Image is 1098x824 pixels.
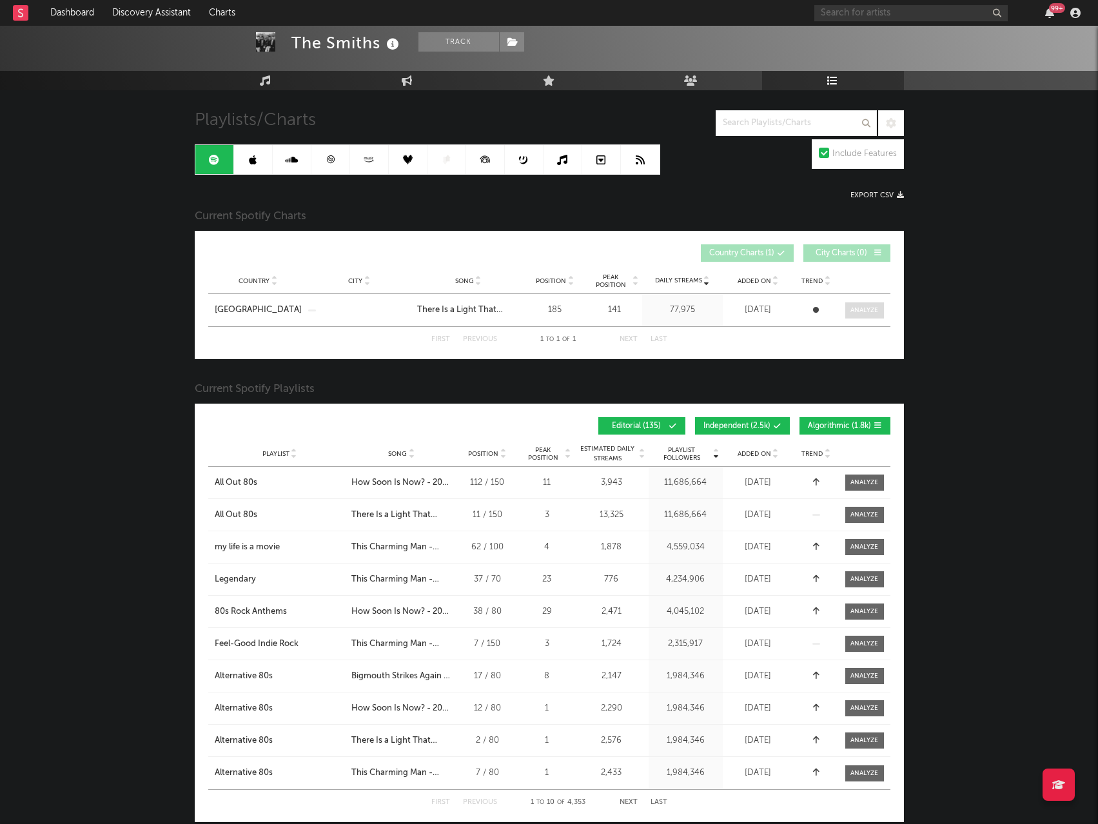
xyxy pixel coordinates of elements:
div: 23 [523,573,571,586]
div: 38 / 80 [458,605,516,618]
div: Alternative 80s [215,734,273,747]
span: Current Spotify Playlists [195,382,315,397]
div: Include Features [832,146,897,162]
span: Peak Position [591,273,631,289]
button: First [431,336,450,343]
a: [GEOGRAPHIC_DATA] [215,304,302,317]
span: to [536,799,544,805]
div: [DATE] [726,573,790,586]
div: 13,325 [578,509,645,522]
a: Alternative 80s [215,670,345,683]
div: 77,975 [645,304,720,317]
span: Country Charts ( 1 ) [709,250,774,257]
span: Trend [801,450,823,458]
div: 62 / 100 [458,541,516,554]
div: 3 [523,638,571,651]
div: 3 [523,509,571,522]
span: Current Spotify Charts [195,209,306,224]
div: How Soon Is Now? - 2011 Remaster [351,476,452,489]
button: Export CSV [850,191,904,199]
div: Alternative 80s [215,702,273,715]
div: 99 + [1049,3,1065,13]
a: Alternative 80s [215,767,345,780]
span: Song [455,277,474,285]
div: 1 [523,767,571,780]
div: 2 / 80 [458,734,516,747]
input: Search Playlists/Charts [716,110,877,136]
div: 4,559,034 [652,541,720,554]
div: [DATE] [726,304,790,317]
span: City Charts ( 0 ) [812,250,871,257]
div: 776 [578,573,645,586]
div: 1 10 4,353 [523,795,594,810]
div: The Smiths [291,32,402,54]
div: 11,686,664 [652,476,720,489]
div: There Is a Light That Never Goes Out - 2011 Remaster [351,509,452,522]
span: Playlist [262,450,289,458]
span: Independent ( 2.5k ) [703,422,770,430]
div: 2,147 [578,670,645,683]
a: There Is a Light That Never Goes Out - 2011 Remaster [417,304,520,317]
button: Last [651,336,667,343]
button: Country Charts(1) [701,244,794,262]
span: Added On [738,277,771,285]
div: 7 / 150 [458,638,516,651]
div: All Out 80s [215,476,257,489]
div: There Is a Light That Never Goes Out - 2011 Remaster [351,734,452,747]
div: 11 [523,476,571,489]
div: All Out 80s [215,509,257,522]
span: Playlists/Charts [195,113,316,128]
a: Feel-Good Indie Rock [215,638,345,651]
div: 1,984,346 [652,734,720,747]
button: Editorial(135) [598,417,685,435]
a: 80s Rock Anthems [215,605,345,618]
div: 12 / 80 [458,702,516,715]
a: Alternative 80s [215,702,345,715]
div: 17 / 80 [458,670,516,683]
span: Country [239,277,270,285]
div: How Soon Is Now? - 2011 Remaster [351,605,452,618]
div: 11 / 150 [458,509,516,522]
div: 37 / 70 [458,573,516,586]
div: Alternative 80s [215,767,273,780]
div: [DATE] [726,476,790,489]
div: 1,878 [578,541,645,554]
div: 141 [591,304,639,317]
div: 2,290 [578,702,645,715]
div: 7 / 80 [458,767,516,780]
span: Trend [801,277,823,285]
div: Alternative 80s [215,670,273,683]
div: [DATE] [726,734,790,747]
button: Next [620,799,638,806]
div: 4,045,102 [652,605,720,618]
a: Alternative 80s [215,734,345,747]
button: Last [651,799,667,806]
div: 4 [523,541,571,554]
div: 1 1 1 [523,332,594,348]
div: [DATE] [726,509,790,522]
button: 99+ [1045,8,1054,18]
div: [DATE] [726,767,790,780]
button: First [431,799,450,806]
div: 3,943 [578,476,645,489]
button: Next [620,336,638,343]
span: Peak Position [523,446,564,462]
div: 1 [523,702,571,715]
a: All Out 80s [215,476,345,489]
div: 2,576 [578,734,645,747]
button: Previous [463,336,497,343]
div: Legendary [215,573,256,586]
span: Added On [738,450,771,458]
span: of [557,799,565,805]
div: 1,724 [578,638,645,651]
div: [DATE] [726,638,790,651]
button: Track [418,32,499,52]
div: Bigmouth Strikes Again - 2011 Remaster [351,670,452,683]
div: 185 [526,304,584,317]
span: Daily Streams [655,276,702,286]
div: This Charming Man - 2011 Remaster [351,541,452,554]
div: [DATE] [726,541,790,554]
span: Estimated Daily Streams [578,444,638,464]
